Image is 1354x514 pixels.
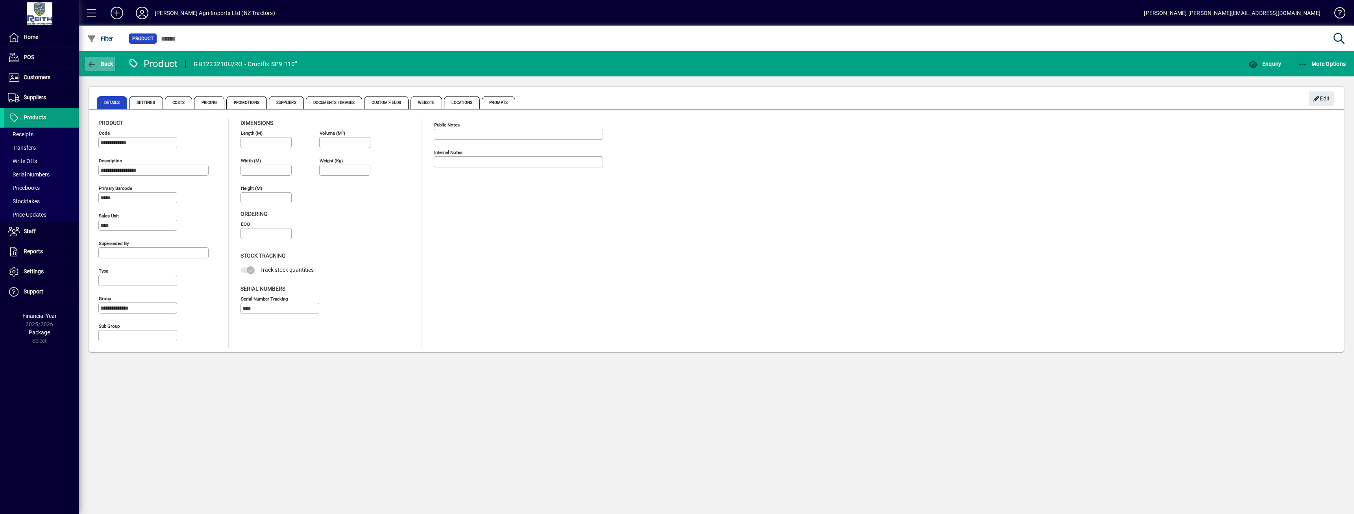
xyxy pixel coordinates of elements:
div: GB1223210U/RO - Crucifix SP9 110'' [194,58,297,71]
a: Pricebooks [4,181,79,195]
sup: 3 [342,130,344,134]
span: Stock Tracking [240,252,286,259]
span: Support [24,288,43,295]
span: Settings [129,96,163,109]
mat-label: Public Notes [434,122,460,128]
mat-label: Weight (Kg) [320,158,343,163]
mat-label: Sales unit [99,213,119,219]
span: Serial Numbers [240,286,285,292]
span: Locations [444,96,480,109]
span: Custom Fields [364,96,408,109]
a: Suppliers [4,88,79,108]
span: Transfers [8,145,36,151]
span: Product [132,35,154,43]
span: Promotions [226,96,267,109]
span: Product [98,120,123,126]
mat-label: Superseded by [99,241,129,246]
span: Settings [24,268,44,275]
a: Receipts [4,128,79,141]
div: [PERSON_NAME] Agri-Imports Ltd (NZ Tractors) [155,7,275,19]
mat-label: EOQ [241,221,250,227]
span: POS [24,54,34,60]
a: Reports [4,242,79,262]
a: Home [4,28,79,47]
span: Suppliers [269,96,304,109]
mat-label: Height (m) [241,186,262,191]
mat-label: Group [99,296,111,301]
span: Serial Numbers [8,171,50,178]
span: Financial Year [22,313,57,319]
span: Write Offs [8,158,37,164]
div: [PERSON_NAME] [PERSON_NAME][EMAIL_ADDRESS][DOMAIN_NAME] [1144,7,1321,19]
mat-label: Internal Notes [434,150,462,155]
mat-label: Width (m) [241,158,261,163]
mat-label: Serial Number tracking [241,296,288,301]
a: POS [4,48,79,67]
a: Customers [4,68,79,87]
span: More Options [1298,61,1346,67]
span: Package [29,329,50,336]
a: Transfers [4,141,79,154]
mat-label: Type [99,268,108,274]
mat-label: Volume (m ) [320,130,345,136]
span: Price Updates [8,212,46,218]
span: Pricing [194,96,224,109]
a: Support [4,282,79,302]
button: More Options [1296,57,1348,71]
span: Ordering [240,211,268,217]
mat-label: Description [99,158,122,163]
a: Stocktakes [4,195,79,208]
mat-label: Length (m) [241,130,263,136]
span: Website [411,96,442,109]
span: Costs [165,96,192,109]
span: Suppliers [24,94,46,100]
a: Knowledge Base [1328,2,1344,27]
a: Staff [4,222,79,241]
button: Back [85,57,115,71]
a: Settings [4,262,79,282]
span: Filter [87,35,113,42]
span: Reports [24,248,43,254]
span: Home [24,34,38,40]
span: Dimensions [240,120,273,126]
div: Product [128,58,178,70]
button: Edit [1309,91,1334,106]
span: Stocktakes [8,198,40,204]
span: Customers [24,74,50,80]
span: Receipts [8,131,33,137]
span: Staff [24,228,36,234]
a: Price Updates [4,208,79,221]
span: Details [97,96,127,109]
span: Track stock quantities [260,267,314,273]
span: Edit [1313,92,1330,105]
span: Prompts [482,96,515,109]
mat-label: Sub group [99,323,120,329]
app-page-header-button: Back [79,57,122,71]
button: Add [104,6,129,20]
a: Write Offs [4,154,79,168]
button: Profile [129,6,155,20]
span: Products [24,114,46,121]
span: Enquiry [1249,61,1281,67]
a: Serial Numbers [4,168,79,181]
span: Pricebooks [8,185,40,191]
button: Filter [85,32,115,46]
mat-label: Primary barcode [99,186,132,191]
span: Documents / Images [306,96,363,109]
button: Enquiry [1247,57,1283,71]
mat-label: Code [99,130,110,136]
span: Back [87,61,113,67]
